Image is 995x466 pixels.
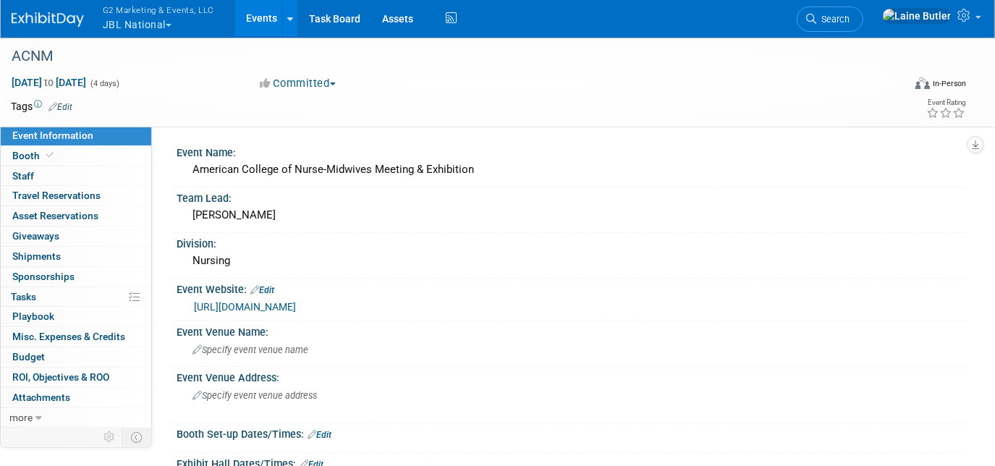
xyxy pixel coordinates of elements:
[1,126,151,145] a: Event Information
[1,307,151,326] a: Playbook
[48,102,72,112] a: Edit
[1,287,151,307] a: Tasks
[46,151,54,159] i: Booth reservation complete
[177,279,966,297] div: Event Website:
[177,233,966,251] div: Division:
[1,146,151,166] a: Booth
[9,412,33,423] span: more
[12,210,98,221] span: Asset Reservations
[187,158,955,181] div: American College of Nurse-Midwives Meeting & Exhibition
[816,14,850,25] span: Search
[12,170,34,182] span: Staff
[1,347,151,367] a: Budget
[932,78,966,89] div: In-Person
[1,408,151,428] a: more
[1,226,151,246] a: Giveaways
[42,77,56,88] span: to
[1,206,151,226] a: Asset Reservations
[882,8,952,24] img: Laine Butler
[187,204,955,226] div: [PERSON_NAME]
[1,368,151,387] a: ROI, Objectives & ROO
[11,291,36,302] span: Tasks
[187,250,955,272] div: Nursing
[177,187,966,206] div: Team Lead:
[12,271,75,282] span: Sponsorships
[12,331,125,342] span: Misc. Expenses & Credits
[97,428,122,446] td: Personalize Event Tab Strip
[11,99,72,114] td: Tags
[1,166,151,186] a: Staff
[12,12,84,27] img: ExhibitDay
[103,2,214,17] span: G2 Marketing & Events, LLC
[1,327,151,347] a: Misc. Expenses & Credits
[194,301,296,313] a: [URL][DOMAIN_NAME]
[308,430,331,440] a: Edit
[12,310,54,322] span: Playbook
[192,390,317,401] span: Specify event venue address
[12,351,45,363] span: Budget
[797,7,863,32] a: Search
[1,388,151,407] a: Attachments
[250,285,274,295] a: Edit
[177,142,966,160] div: Event Name:
[11,76,87,89] span: [DATE] [DATE]
[825,75,966,97] div: Event Format
[177,367,966,385] div: Event Venue Address:
[12,230,59,242] span: Giveaways
[177,321,966,339] div: Event Venue Name:
[1,186,151,206] a: Travel Reservations
[915,77,930,89] img: Format-Inperson.png
[7,43,885,69] div: ACNM
[12,250,61,262] span: Shipments
[12,190,101,201] span: Travel Reservations
[12,371,109,383] span: ROI, Objectives & ROO
[12,391,70,403] span: Attachments
[177,423,966,442] div: Booth Set-up Dates/Times:
[12,150,56,161] span: Booth
[89,79,119,88] span: (4 days)
[1,247,151,266] a: Shipments
[255,76,342,91] button: Committed
[192,344,308,355] span: Specify event venue name
[122,428,152,446] td: Toggle Event Tabs
[1,267,151,287] a: Sponsorships
[926,99,965,106] div: Event Rating
[12,130,93,141] span: Event Information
